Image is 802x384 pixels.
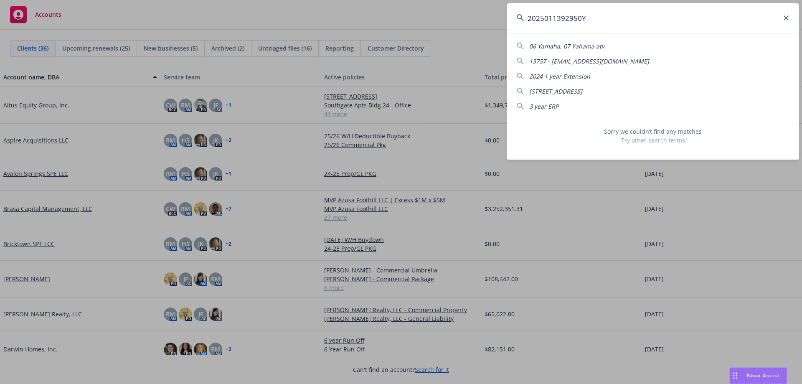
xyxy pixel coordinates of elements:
[529,87,582,95] span: [STREET_ADDRESS]
[529,102,558,110] span: 3 year ERP
[730,368,740,384] div: Drag to move
[529,57,649,65] span: 13757 - [EMAIL_ADDRESS][DOMAIN_NAME]
[529,42,604,50] span: 06 Yamaha, 07 Yahama atv
[747,372,780,379] span: Nova Assist
[517,127,789,136] span: Sorry we couldn’t find any matches
[517,136,789,145] span: Try other search terms
[529,72,590,80] span: 2024 1 year Extension
[729,367,787,384] button: Nova Assist
[507,3,799,33] input: Search...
